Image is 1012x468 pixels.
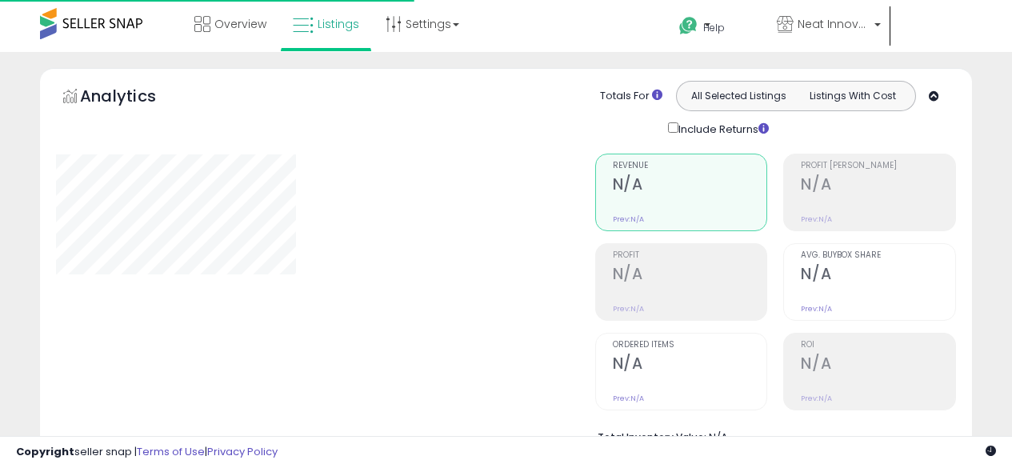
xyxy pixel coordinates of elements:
[137,444,205,459] a: Terms of Use
[80,85,187,111] h5: Analytics
[613,175,767,197] h2: N/A
[318,16,359,32] span: Listings
[613,394,644,403] small: Prev: N/A
[801,354,955,376] h2: N/A
[598,426,944,446] li: N/A
[613,341,767,350] span: Ordered Items
[16,444,74,459] strong: Copyright
[656,119,788,138] div: Include Returns
[795,86,910,106] button: Listings With Cost
[214,16,266,32] span: Overview
[801,341,955,350] span: ROI
[613,251,767,260] span: Profit
[613,354,767,376] h2: N/A
[801,251,955,260] span: Avg. Buybox Share
[801,265,955,286] h2: N/A
[678,16,698,36] i: Get Help
[801,394,832,403] small: Prev: N/A
[703,21,725,34] span: Help
[600,89,662,104] div: Totals For
[16,445,278,460] div: seller snap | |
[207,444,278,459] a: Privacy Policy
[598,430,706,444] b: Total Inventory Value:
[798,16,870,32] span: Neat Innovations
[613,304,644,314] small: Prev: N/A
[681,86,796,106] button: All Selected Listings
[666,4,762,52] a: Help
[613,265,767,286] h2: N/A
[801,175,955,197] h2: N/A
[613,162,767,170] span: Revenue
[801,162,955,170] span: Profit [PERSON_NAME]
[801,214,832,224] small: Prev: N/A
[801,304,832,314] small: Prev: N/A
[613,214,644,224] small: Prev: N/A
